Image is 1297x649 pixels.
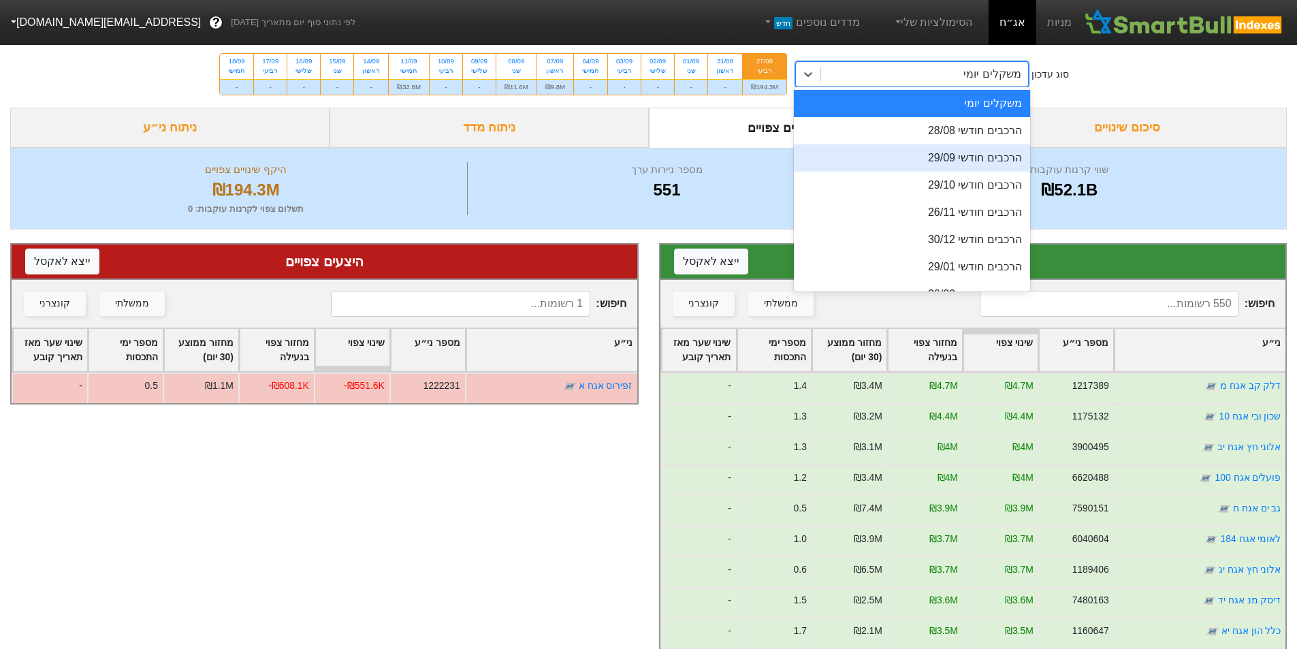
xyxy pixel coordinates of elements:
span: לפי נתוני סוף יום מתאריך [DATE] [231,16,355,29]
div: הרכבים חודשי 29/01 [794,253,1030,281]
div: היקף שינויים צפויים [28,162,464,178]
div: - [708,79,742,95]
div: 1222231 [423,379,460,393]
div: - [660,526,736,556]
a: גב ים אגח ח [1232,503,1281,513]
button: ייצא לאקסל [25,249,99,274]
div: מספר ניירות ערך [471,162,862,178]
a: לאומי אגח 184 [1220,533,1281,544]
img: tase link [1204,533,1218,546]
div: ₪4.7M [929,379,957,393]
div: ₪4M [1012,471,1033,485]
div: ₪1.1M [205,379,234,393]
div: ₪32.8M [389,79,429,95]
div: שני [683,66,699,76]
img: SmartBull [1083,9,1286,36]
div: רביעי [262,66,278,76]
div: ₪7.4M [853,501,882,516]
div: 27/08 [751,57,778,66]
div: שלישי [471,66,487,76]
div: 11/09 [397,57,421,66]
div: שלישי [295,66,312,76]
div: רביעי [751,66,778,76]
div: שני [505,66,528,76]
div: Toggle SortBy [888,329,962,371]
div: - [660,373,736,403]
div: 1.5 [793,593,806,607]
img: tase link [1205,624,1219,638]
a: פועלים אגח 100 [1215,472,1281,483]
div: ניתוח ני״ע [10,108,330,148]
button: ממשלתי [99,291,165,316]
div: 08/09 [505,57,528,66]
span: חדש [774,17,792,29]
div: - [220,79,253,95]
div: ₪4M [1012,440,1033,454]
div: ראשון [362,66,380,76]
div: קונצרני [688,296,719,311]
div: 6040604 [1072,532,1108,546]
div: Toggle SortBy [164,329,238,371]
div: 0.5 [145,379,158,393]
div: ₪3.7M [1004,532,1033,546]
div: - [660,434,736,464]
a: מדדים נוספיםחדש [757,9,865,36]
div: - [254,79,287,95]
div: Toggle SortBy [13,329,87,371]
div: ממשלתי [764,296,798,311]
div: - [660,495,736,526]
div: חמישי [582,66,599,76]
div: 04/09 [582,57,599,66]
div: -₪608.1K [268,379,309,393]
div: - [574,79,607,95]
div: Toggle SortBy [1115,329,1285,371]
div: ₪3.7M [1004,563,1033,577]
div: 31/08 [716,57,734,66]
input: 1 רשומות... [331,291,590,317]
div: - [641,79,674,95]
div: ₪3.4M [853,471,882,485]
div: ₪3.5M [1004,624,1033,638]
div: Toggle SortBy [737,329,812,371]
div: ראשון [716,66,734,76]
img: tase link [1202,594,1215,607]
div: ניתוח מדד [330,108,649,148]
a: דיסק מנ אגח יד [1217,595,1281,605]
div: סיכום שינויים [967,108,1287,148]
div: חמישי [228,66,245,76]
div: שווי קרנות עוקבות [870,162,1269,178]
a: שכון ובי אגח 10 [1219,411,1281,422]
img: tase link [1202,563,1216,577]
div: סוג עדכון [1031,67,1069,82]
span: חיפוש : [331,291,626,317]
div: 16/09 [295,57,312,66]
div: - [660,464,736,495]
div: ₪194.3M [28,178,464,202]
a: הסימולציות שלי [887,9,978,36]
div: ₪3.7M [929,532,957,546]
div: ₪3.6M [929,593,957,607]
div: הרכבים חודשי 26/11 [794,199,1030,226]
div: 1175132 [1072,409,1108,424]
div: ₪3.9M [1004,501,1033,516]
div: Toggle SortBy [240,329,314,371]
img: tase link [1199,471,1213,485]
div: 09/09 [471,57,487,66]
div: 02/09 [650,57,666,66]
div: הרכבים חודשי 29/10 [794,172,1030,199]
div: - [660,587,736,618]
div: רביעי [616,66,633,76]
div: הרכבים חודשי 30/12 [794,226,1030,253]
div: - [608,79,641,95]
div: ₪3.7M [929,563,957,577]
div: 0.6 [793,563,806,577]
div: ₪4.4M [1004,409,1033,424]
div: ₪3.5M [929,624,957,638]
div: ₪3.1M [853,440,882,454]
div: Toggle SortBy [391,329,465,371]
img: tase link [563,379,577,393]
div: - [675,79,707,95]
div: ממשלתי [115,296,149,311]
div: - [660,403,736,434]
div: ₪52.1B [870,178,1269,202]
